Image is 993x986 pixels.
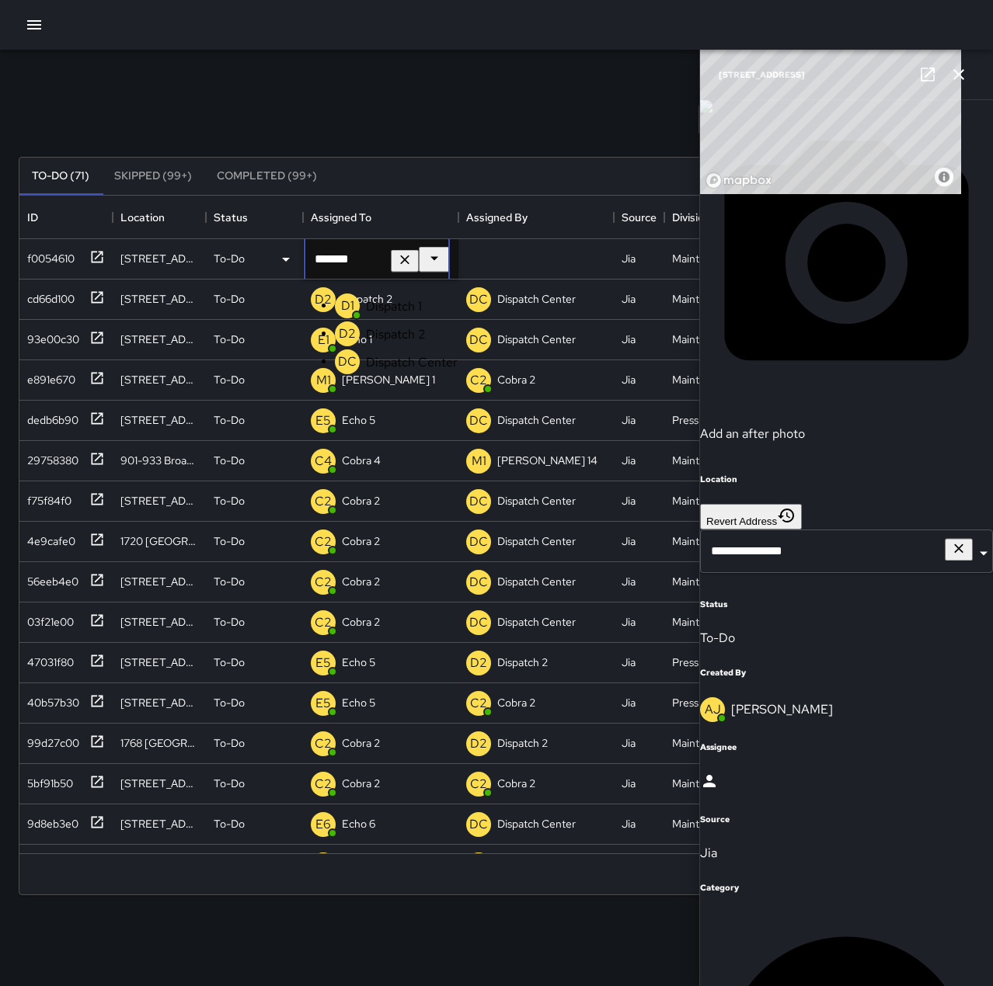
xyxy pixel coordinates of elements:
p: C2 [470,694,487,713]
div: 29758380 [21,446,78,468]
p: Cobra 2 [497,372,535,387]
button: Completed (99+) [204,158,329,195]
p: Cobra 4 [342,453,381,468]
div: Assigned By [466,196,528,239]
div: Assigned To [303,196,458,239]
p: To-Do [214,291,245,307]
p: C2 [470,371,487,390]
p: Dispatch Center [497,412,576,428]
div: Maintenance [672,493,735,509]
p: DC [469,613,488,632]
div: Maintenance [672,453,735,468]
div: dedb6b90 [21,406,78,428]
p: To-Do [214,776,245,791]
div: 1624 Franklin Street [120,332,198,347]
p: Cobra 2 [342,776,380,791]
div: 9d8eb3e0 [21,810,78,832]
div: Jia [622,493,636,509]
p: C4 [315,452,332,470]
p: DC [469,492,488,511]
div: 93e00c30 [21,325,79,347]
p: To-Do [214,695,245,710]
div: ID [27,196,38,239]
div: 901-933 Broadway [120,453,198,468]
button: To-Do (71) [19,158,102,195]
p: To-Do [214,412,245,428]
p: Echo 5 [342,654,375,670]
div: 03f21e00 [21,608,74,630]
div: Jia [622,776,636,791]
div: Pressure Washing [672,654,754,670]
div: 700 Broadway [120,493,198,509]
div: Division [672,196,710,239]
p: Dispatch Center [497,291,576,307]
div: Maintenance [672,251,735,266]
p: DC [469,331,488,349]
div: f75f84f0 [21,487,71,509]
div: Source [614,196,664,239]
div: Maintenance [672,735,735,751]
div: 1768 Broadway [120,735,198,751]
p: To-Do [214,372,245,387]
div: Pressure Washing [672,695,754,710]
button: Clear [945,538,973,561]
p: C2 [315,734,332,753]
p: Dispatch Center [497,614,576,630]
div: 380 15th Street [120,291,198,307]
p: M1 [472,452,486,470]
div: Jia [622,614,636,630]
div: Jia [622,372,636,387]
div: Maintenance [672,776,735,791]
div: Source [622,196,657,239]
p: E5 [315,411,331,430]
p: D2 [470,734,487,753]
div: 1720 Broadway [120,533,198,549]
p: C2 [315,573,332,592]
div: 47031f80 [21,648,74,670]
p: DC [469,533,488,551]
div: Jia [622,654,636,670]
p: Cobra 2 [342,735,380,751]
div: Jia [622,291,636,307]
p: Dispatch Center [366,354,458,370]
div: Jia [622,533,636,549]
p: Cobra 2 [342,493,380,509]
div: 56eeb4e0 [21,568,78,589]
p: Cobra 2 [342,574,380,589]
div: 5bf91b50 [21,769,73,791]
div: Assigned To [311,196,371,239]
p: Dispatch Center [497,574,576,589]
p: Dispatch Center [497,493,576,509]
div: Maintenance [672,372,735,387]
p: C2 [315,613,332,632]
div: e891e670 [21,366,75,387]
div: 415 24th Street [120,776,198,791]
p: D2 [470,654,487,672]
div: 1309 Franklin Street [120,816,198,832]
p: To-Do [214,735,245,751]
p: C2 [315,492,332,511]
div: cd66d100 [21,285,75,307]
div: Status [206,196,303,239]
p: E5 [315,654,331,672]
div: Maintenance [672,332,735,347]
p: Dispatch 1 [366,298,458,314]
div: Jia [622,453,636,468]
div: Location [113,196,206,239]
p: D2 [339,325,356,343]
p: To-Do [214,533,245,549]
div: Jia [622,816,636,832]
p: To-Do [214,251,245,266]
div: 4e9cafe0 [21,527,75,549]
p: AJ [705,700,721,719]
button: Clear [391,249,419,272]
div: Jia [622,412,636,428]
p: Cobra 2 [497,695,535,710]
button: Skipped (99+) [102,158,204,195]
p: Cobra 2 [342,533,380,549]
p: DC [469,290,488,309]
p: Dispatch Center [497,332,576,347]
p: Dispatch 2 [497,654,548,670]
p: DC [338,352,357,371]
p: To-Do [214,574,245,589]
